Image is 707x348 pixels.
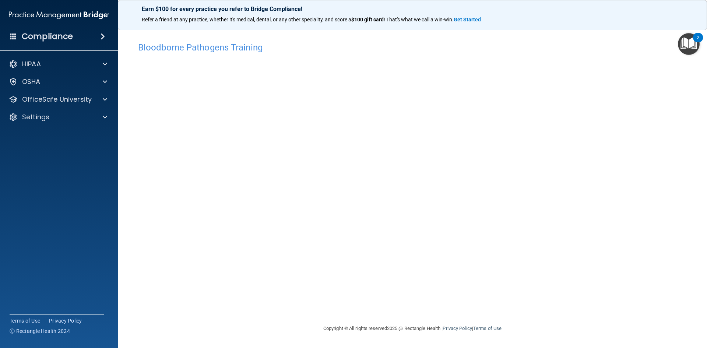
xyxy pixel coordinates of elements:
span: Refer a friend at any practice, whether it's medical, dental, or any other speciality, and score a [142,17,351,22]
a: Privacy Policy [49,317,82,324]
a: Terms of Use [473,326,502,331]
span: ! That's what we call a win-win. [384,17,454,22]
a: Settings [9,113,107,122]
p: Settings [22,113,49,122]
p: OfficeSafe University [22,95,92,104]
img: PMB logo [9,8,109,22]
a: Terms of Use [10,317,40,324]
h4: Compliance [22,31,73,42]
p: Earn $100 for every practice you refer to Bridge Compliance! [142,6,683,13]
p: OSHA [22,77,41,86]
strong: Get Started [454,17,481,22]
p: HIPAA [22,60,41,68]
a: OSHA [9,77,107,86]
button: Open Resource Center, 2 new notifications [678,33,700,55]
strong: $100 gift card [351,17,384,22]
a: OfficeSafe University [9,95,107,104]
iframe: bbp [138,56,687,283]
a: Get Started [454,17,482,22]
span: Ⓒ Rectangle Health 2024 [10,327,70,335]
a: HIPAA [9,60,107,68]
div: Copyright © All rights reserved 2025 @ Rectangle Health | | [278,317,547,340]
a: Privacy Policy [443,326,472,331]
h4: Bloodborne Pathogens Training [138,43,687,52]
div: 2 [697,38,699,47]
